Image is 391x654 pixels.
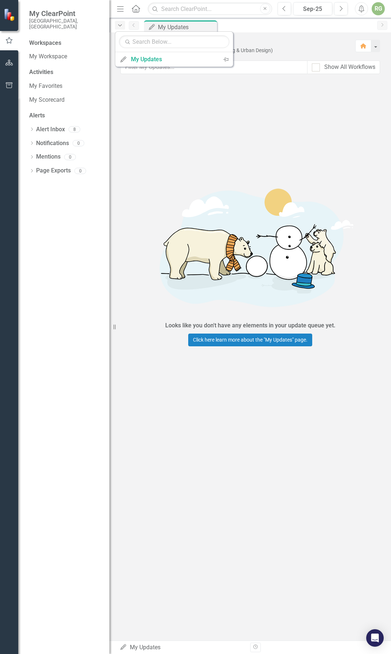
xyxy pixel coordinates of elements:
[296,5,330,13] div: Sep-25
[36,125,65,134] a: Alert Inbox
[158,23,215,32] div: My Updates
[120,48,348,53] div: [PERSON_NAME] (Development Services - Planning & Urban Design)
[372,2,385,15] button: RG
[36,139,69,148] a: Notifications
[293,2,332,15] button: Sep-25
[115,52,218,66] a: My Updates
[119,35,229,48] input: Search Below...
[120,40,348,48] div: My Updates
[73,140,84,146] div: 0
[148,3,272,15] input: Search ClearPoint...
[29,9,102,18] span: My ClearPoint
[29,68,102,77] div: Activities
[29,112,102,120] div: Alerts
[4,8,16,21] img: ClearPoint Strategy
[131,55,215,64] div: My Updates
[29,52,102,61] a: My Workspace
[29,18,102,30] small: [GEOGRAPHIC_DATA], [GEOGRAPHIC_DATA]
[69,126,80,133] div: 8
[120,643,245,652] div: My Updates
[29,39,61,47] div: Workspaces
[188,334,312,346] a: Click here learn more about the "My Updates" page.
[36,167,71,175] a: Page Exports
[29,96,102,104] a: My Scorecard
[74,168,86,174] div: 0
[324,63,375,71] div: Show All Workflows
[36,153,61,161] a: Mentions
[366,629,384,647] div: Open Intercom Messenger
[29,82,102,90] a: My Favorites
[120,61,307,74] input: Filter My Updates...
[165,322,336,330] div: Looks like you don't have any elements in your update queue yet.
[64,154,76,160] div: 0
[141,174,360,320] img: Getting started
